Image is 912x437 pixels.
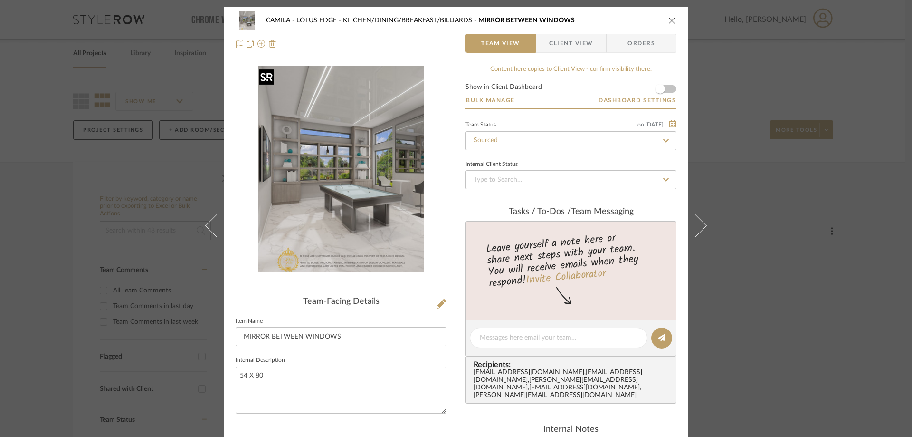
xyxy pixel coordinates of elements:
div: team Messaging [465,207,676,217]
div: Internal Client Status [465,162,518,167]
img: ee811311-2e93-4b59-a322-f8a04f4a9854_436x436.jpg [258,66,423,272]
input: Type to Search… [465,131,676,150]
img: Remove from project [269,40,276,48]
span: KITCHEN/DINING/BREAKFAST/BILLIARDS [343,17,478,24]
span: [DATE] [644,121,665,128]
a: Invite Collaborator [525,265,607,289]
div: 0 [236,66,446,272]
label: Internal Description [236,358,285,363]
button: Bulk Manage [465,96,515,105]
span: MIRROR BETWEEN WINDOWS [478,17,575,24]
div: Internal Notes [465,425,676,435]
span: CAMILA - LOTUS EDGE [266,17,343,24]
div: Content here copies to Client View - confirm visibility there. [465,65,676,74]
div: Team-Facing Details [236,297,446,307]
label: Item Name [236,319,263,324]
img: ee811311-2e93-4b59-a322-f8a04f4a9854_48x40.jpg [236,11,258,30]
span: Tasks / To-Dos / [509,207,571,216]
span: Team View [481,34,520,53]
div: Leave yourself a note here or share next steps with your team. You will receive emails when they ... [465,228,678,291]
input: Enter Item Name [236,327,446,346]
span: Recipients: [474,360,672,369]
span: on [637,122,644,127]
span: Orders [617,34,665,53]
div: Team Status [465,123,496,127]
div: [EMAIL_ADDRESS][DOMAIN_NAME] , [EMAIL_ADDRESS][DOMAIN_NAME] , [PERSON_NAME][EMAIL_ADDRESS][DOMAIN... [474,369,672,399]
span: Client View [549,34,593,53]
input: Type to Search… [465,170,676,189]
button: Dashboard Settings [598,96,676,105]
button: close [668,16,676,25]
